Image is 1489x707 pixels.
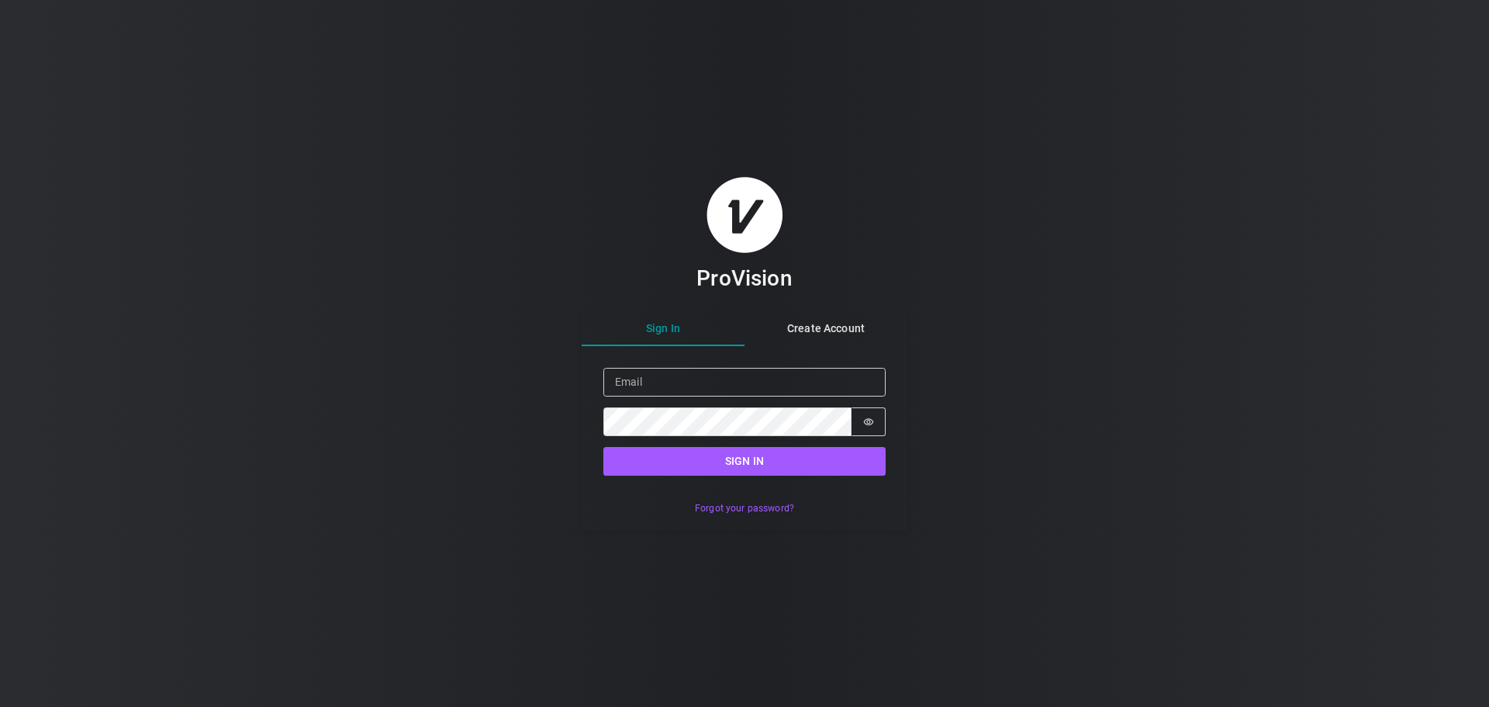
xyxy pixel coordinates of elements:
h3: ProVision [696,265,792,292]
button: Show password [852,407,886,436]
button: Sign in [603,447,886,476]
button: Forgot your password? [686,497,802,520]
input: Email [603,368,886,397]
button: Sign In [582,312,744,346]
button: Create Account [744,312,907,346]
